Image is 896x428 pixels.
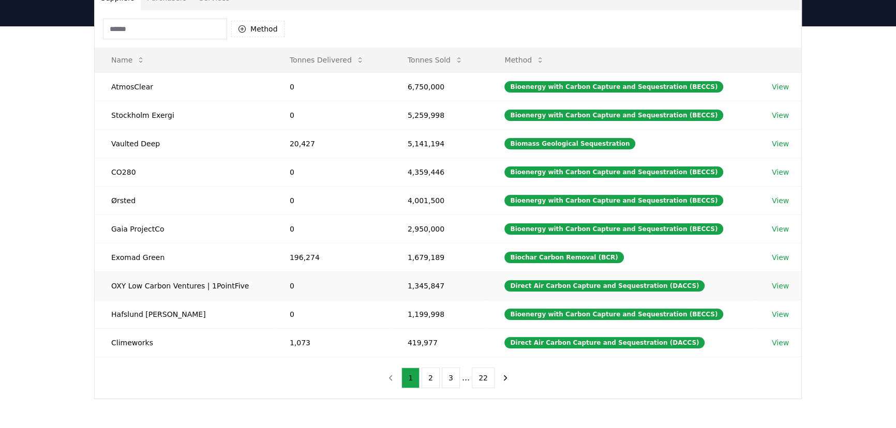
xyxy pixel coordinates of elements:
div: Bioenergy with Carbon Capture and Sequestration (BECCS) [504,81,723,93]
button: 1 [401,368,420,388]
div: Biomass Geological Sequestration [504,138,635,149]
a: View [772,224,789,234]
td: 1,679,189 [391,243,488,271]
td: 1,073 [273,328,391,357]
div: Direct Air Carbon Capture and Sequestration (DACCS) [504,280,705,292]
td: Ørsted [95,186,273,215]
div: Bioenergy with Carbon Capture and Sequestration (BECCS) [504,195,723,206]
a: View [772,167,789,177]
button: Method [231,21,285,37]
td: 196,274 [273,243,391,271]
td: 0 [273,300,391,328]
div: Bioenergy with Carbon Capture and Sequestration (BECCS) [504,110,723,121]
button: Tonnes Delivered [281,50,372,70]
button: Tonnes Sold [399,50,471,70]
td: Stockholm Exergi [95,101,273,129]
td: Climeworks [95,328,273,357]
button: next page [497,368,514,388]
button: 3 [442,368,460,388]
td: Exomad Green [95,243,273,271]
a: View [772,281,789,291]
a: View [772,139,789,149]
td: 4,001,500 [391,186,488,215]
div: Bioenergy with Carbon Capture and Sequestration (BECCS) [504,309,723,320]
button: 2 [422,368,440,388]
td: 0 [273,271,391,300]
a: View [772,338,789,348]
td: Gaia ProjectCo [95,215,273,243]
td: 4,359,446 [391,158,488,186]
a: View [772,195,789,206]
td: 6,750,000 [391,72,488,101]
td: 419,977 [391,328,488,357]
td: 2,950,000 [391,215,488,243]
td: 5,259,998 [391,101,488,129]
button: 22 [472,368,495,388]
a: View [772,252,789,263]
td: Vaulted Deep [95,129,273,158]
a: View [772,82,789,92]
div: Biochar Carbon Removal (BCR) [504,252,623,263]
td: AtmosClear [95,72,273,101]
td: 1,345,847 [391,271,488,300]
button: Name [103,50,153,70]
td: 1,199,998 [391,300,488,328]
a: View [772,110,789,120]
td: 0 [273,158,391,186]
td: 0 [273,72,391,101]
li: ... [462,372,470,384]
div: Bioenergy with Carbon Capture and Sequestration (BECCS) [504,166,723,178]
td: Hafslund [PERSON_NAME] [95,300,273,328]
div: Bioenergy with Carbon Capture and Sequestration (BECCS) [504,223,723,235]
td: 20,427 [273,129,391,158]
div: Direct Air Carbon Capture and Sequestration (DACCS) [504,337,705,348]
td: 0 [273,215,391,243]
td: OXY Low Carbon Ventures | 1PointFive [95,271,273,300]
td: 0 [273,101,391,129]
td: 0 [273,186,391,215]
td: CO280 [95,158,273,186]
td: 5,141,194 [391,129,488,158]
a: View [772,309,789,319]
button: Method [496,50,552,70]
